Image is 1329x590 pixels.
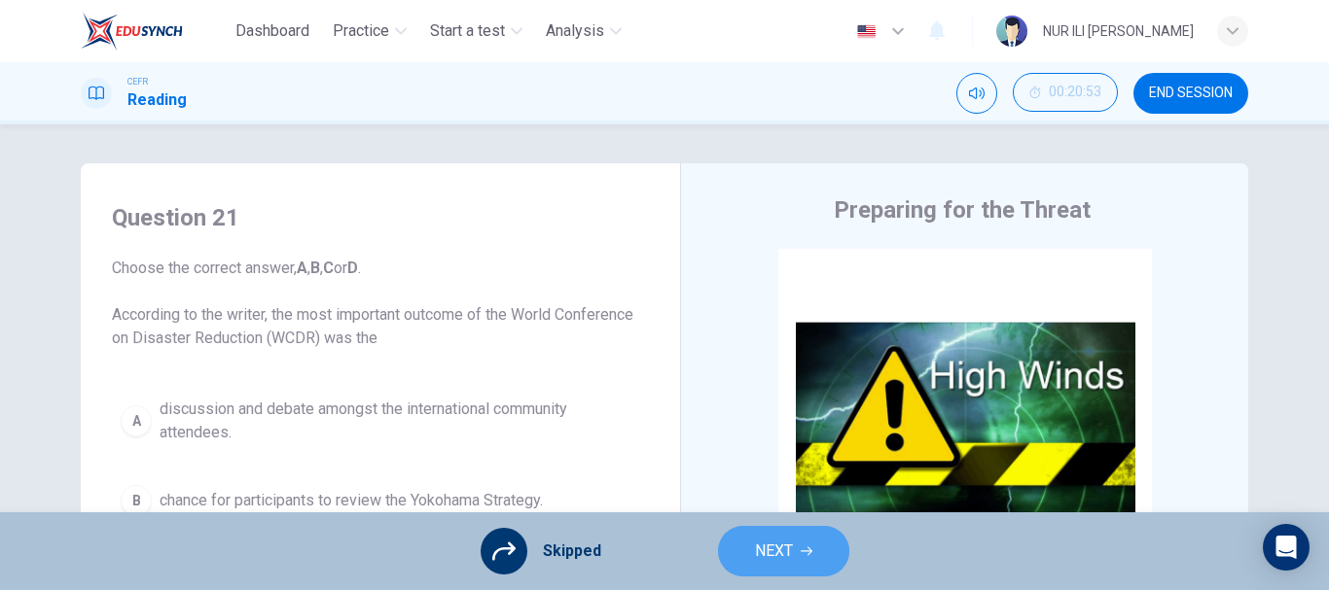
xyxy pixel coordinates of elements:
div: Open Intercom Messenger [1263,524,1310,571]
img: Profile picture [996,16,1027,47]
span: 00:20:53 [1049,85,1101,100]
span: Skipped [543,539,601,563]
button: Dashboard [228,14,317,49]
div: Hide [1013,73,1118,114]
span: NEXT [755,538,793,565]
h4: Question 21 [112,202,649,233]
b: D [347,259,358,277]
span: Analysis [546,19,604,43]
span: Choose the correct answer, , , or . According to the writer, the most important outcome of the Wo... [112,257,649,350]
span: Practice [333,19,389,43]
span: CEFR [127,75,148,88]
button: 00:20:53 [1013,73,1118,112]
img: EduSynch logo [81,12,183,51]
b: B [310,259,320,277]
h4: Preparing for the Threat [834,194,1091,226]
button: NEXT [718,526,849,576]
span: Start a test [430,19,505,43]
button: Practice [325,14,414,49]
button: Analysis [538,14,629,49]
button: END SESSION [1133,73,1248,114]
h1: Reading [127,88,187,112]
b: A [297,259,307,277]
span: END SESSION [1149,86,1233,101]
button: Start a test [422,14,530,49]
div: Mute [956,73,997,114]
a: EduSynch logo [81,12,228,51]
div: NUR ILI [PERSON_NAME] [1043,19,1194,43]
b: C [323,259,334,277]
span: Dashboard [235,19,309,43]
img: en [854,24,879,39]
